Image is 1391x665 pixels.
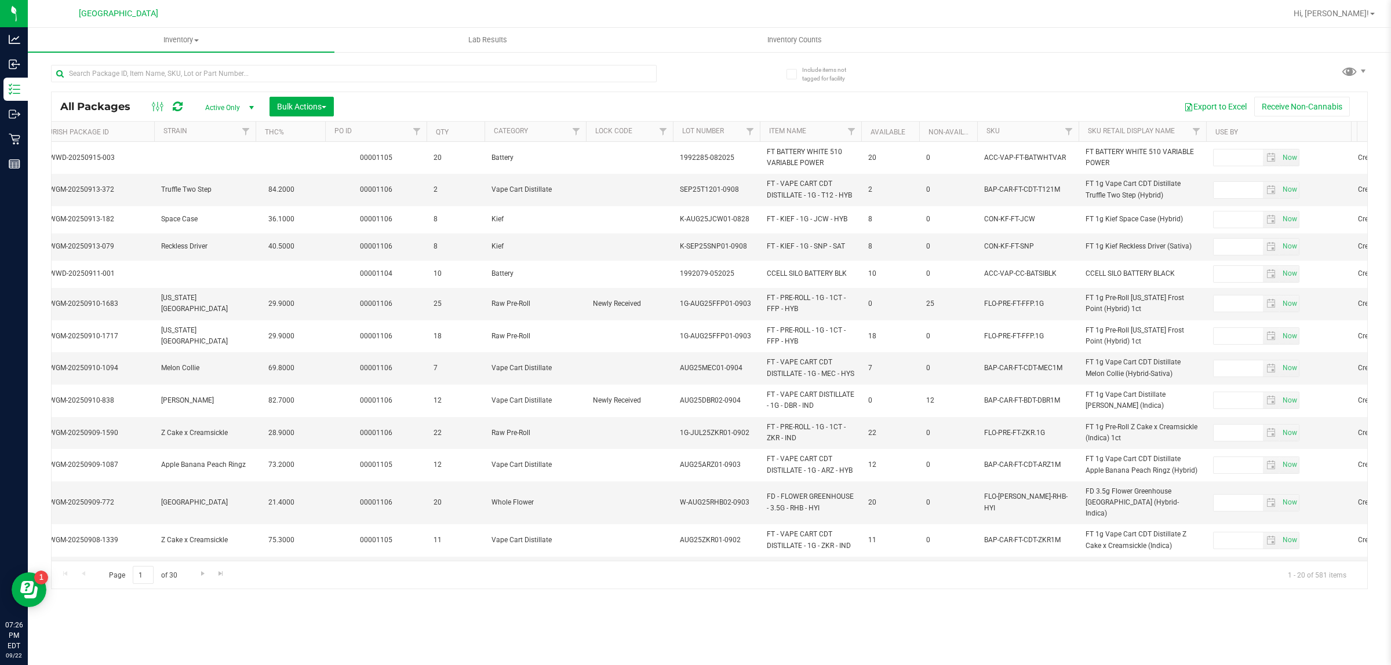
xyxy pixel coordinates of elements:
span: select [1263,182,1280,198]
span: FT 1g Kief Reckless Driver (Sativa) [1086,241,1199,252]
span: FLSRWWD-20250915-003 [34,152,147,163]
span: Set Current date [1280,328,1299,345]
a: SKU [986,127,1000,135]
span: FLSRWGM-20250910-1717 [34,331,147,342]
span: FT - PRE-ROLL - 1G - 1CT - FFP - HYB [767,325,854,347]
span: Set Current date [1280,238,1299,255]
span: [GEOGRAPHIC_DATA] [161,497,249,508]
span: 0 [926,268,970,279]
input: Search Package ID, Item Name, SKU, Lot or Part Number... [51,65,657,82]
span: FT - KIEF - 1G - JCW - HYB [767,214,854,225]
span: 8 [434,214,478,225]
span: select [1263,295,1280,312]
span: Raw Pre-Roll [491,331,579,342]
a: 00001106 [360,364,392,372]
span: select [1280,328,1299,344]
span: FT - VAPE CART CDT DISTILLATE - 1G - ARZ - HYB [767,454,854,476]
span: Bulk Actions [277,102,326,111]
span: FLSRWGM-20250910-838 [34,395,147,406]
span: 2 [868,184,912,195]
span: 7 [868,363,912,374]
span: Set Current date [1280,265,1299,282]
a: 00001104 [360,269,392,277]
span: 1992285-082025 [680,152,753,163]
span: FLSRWGM-20250909-1590 [34,427,147,439]
span: Set Current date [1280,494,1299,511]
a: Lab Results [334,28,641,52]
span: 7 [434,363,478,374]
span: [US_STATE] [GEOGRAPHIC_DATA] [161,293,249,315]
span: 0 [926,535,970,546]
span: 18 [434,331,478,342]
span: 84.2000 [263,181,300,198]
a: Lock Code [595,127,632,135]
span: 1992079-052025 [680,268,753,279]
span: FT - PRE-ROLL - 1G - 1CT - ZKR - IND [767,422,854,444]
span: 25 [434,298,478,309]
span: FT - VAPE CART CDT DISTILLATE - 1G - MEC - HYS [767,357,854,379]
span: 0 [926,241,970,252]
span: 75.3000 [263,532,300,549]
span: 21.4000 [263,494,300,511]
span: select [1263,495,1280,511]
a: 00001105 [360,154,392,162]
a: 00001106 [360,498,392,506]
span: 20 [434,497,478,508]
span: FT 1g Vape Cart CDT Distillate Truffle Two Step (Hybrid) [1086,178,1199,200]
button: Receive Non-Cannabis [1254,97,1350,116]
span: Set Current date [1280,149,1299,166]
a: 00001106 [360,429,392,437]
span: Set Current date [1280,392,1299,409]
a: Filter [654,122,673,141]
a: Lot Number [682,127,724,135]
span: FLSRWGM-20250910-1683 [34,298,147,309]
p: 07:26 PM EDT [5,620,23,651]
a: Sku Retail Display Name [1088,127,1175,135]
inline-svg: Reports [9,158,20,170]
a: Filter [842,122,861,141]
span: 10 [434,268,478,279]
span: 0 [926,497,970,508]
span: Vape Cart Distillate [491,184,579,195]
span: FLSRWGM-20250909-1087 [34,459,147,470]
span: Vape Cart Distillate [491,363,579,374]
span: Set Current date [1280,360,1299,377]
span: FLSRWGM-20250913-079 [34,241,147,252]
span: select [1263,211,1280,228]
a: Strain [163,127,187,135]
span: select [1263,392,1280,408]
span: select [1263,149,1280,166]
span: 0 [926,214,970,225]
span: Inventory [28,35,334,45]
span: FT 1g Pre-Roll [US_STATE] Frost Point (Hybrid) 1ct [1086,293,1199,315]
span: select [1263,360,1280,377]
span: Set Current date [1280,425,1299,441]
span: select [1263,266,1280,282]
span: FT - KIEF - 1G - SNP - SAT [767,241,854,252]
span: [PERSON_NAME] [161,395,249,406]
a: 00001106 [360,215,392,223]
span: Kief [491,241,579,252]
inline-svg: Retail [9,133,20,145]
span: Z Cake x Creamsickle [161,535,249,546]
a: 00001106 [360,185,392,193]
a: Item Name [769,127,806,135]
span: FT 1g Vape Cart CDT Distillate Z Cake x Creamsickle (Indica) [1086,529,1199,551]
span: Include items not tagged for facility [802,65,860,83]
a: Filter [741,122,760,141]
iframe: Resource center unread badge [34,571,48,584]
span: FT - VAPE CART CDT DISTILLATE - 1G - T12 - HYB [767,178,854,200]
a: Inventory [28,28,334,52]
span: 11 [434,535,478,546]
inline-svg: Inbound [9,59,20,70]
span: 12 [434,395,478,406]
span: 1G-JUL25ZKR01-0902 [680,427,753,439]
span: W-AUG25RHB02-0903 [680,497,753,508]
span: 20 [434,152,478,163]
span: Apple Banana Peach Ringz [161,459,249,470]
span: Raw Pre-Roll [491,427,579,439]
span: Reckless Driver [161,241,249,252]
a: Go to the next page [194,566,211,582]
span: 28.9000 [263,425,300,441]
span: FLO-PRE-FT-ZKR.1G [984,427,1072,439]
